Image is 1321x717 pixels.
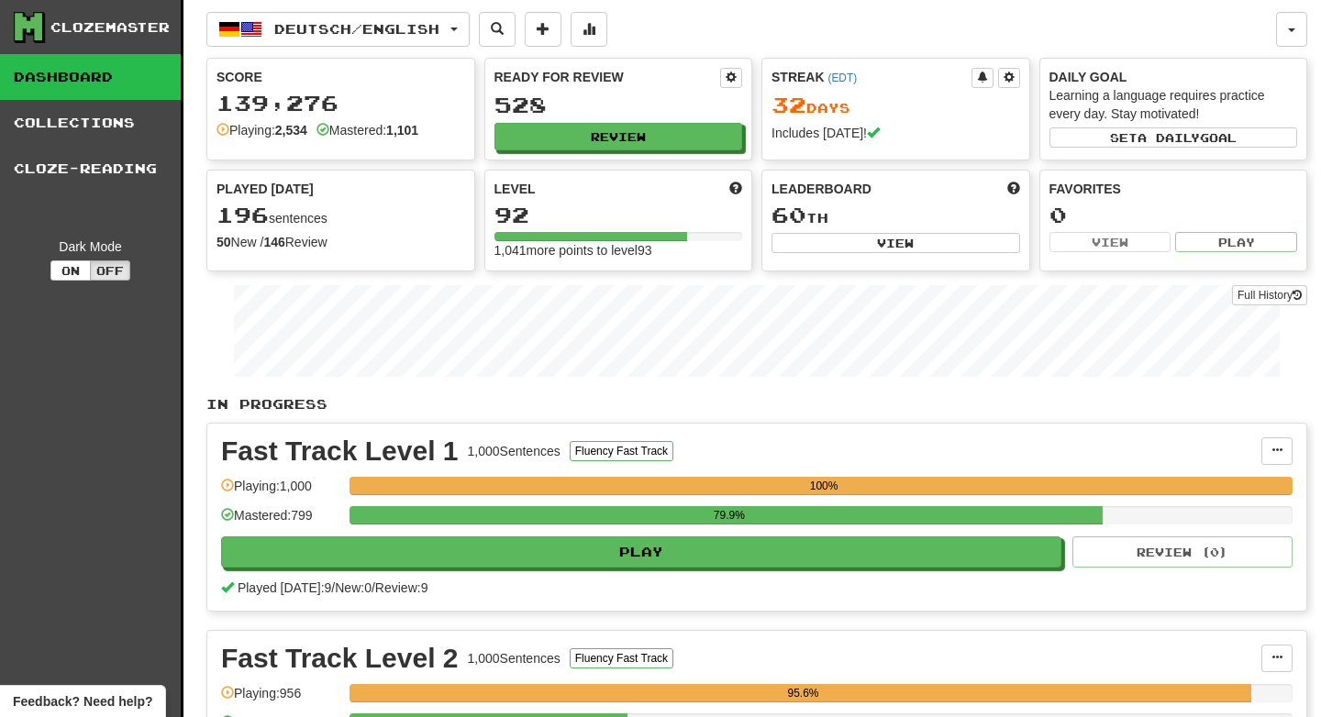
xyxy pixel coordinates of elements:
[468,442,561,460] div: 1,000 Sentences
[216,180,314,198] span: Played [DATE]
[1049,127,1298,148] button: Seta dailygoal
[1138,131,1200,144] span: a daily
[1232,285,1307,305] a: Full History
[772,233,1020,253] button: View
[570,648,673,668] button: Fluency Fast Track
[1072,536,1293,568] button: Review (0)
[571,12,607,47] button: More stats
[14,237,167,256] div: Dark Mode
[216,121,307,139] div: Playing:
[494,180,536,198] span: Level
[772,68,971,86] div: Streak
[355,477,1293,495] div: 100%
[221,645,459,672] div: Fast Track Level 2
[494,123,743,150] button: Review
[772,202,806,227] span: 60
[216,204,465,227] div: sentences
[206,12,470,47] button: Deutsch/English
[468,649,561,667] div: 1,000 Sentences
[1049,180,1298,198] div: Favorites
[772,124,1020,142] div: Includes [DATE]!
[375,580,428,595] span: Review: 9
[206,395,1307,414] p: In Progress
[772,180,871,198] span: Leaderboard
[221,684,340,714] div: Playing: 956
[90,260,130,281] button: Off
[1049,68,1298,86] div: Daily Goal
[13,692,152,711] span: Open feedback widget
[238,580,331,595] span: Played [DATE]: 9
[1007,180,1020,198] span: This week in points, UTC
[1049,232,1171,252] button: View
[221,437,459,465] div: Fast Track Level 1
[494,241,743,259] div: 1,041 more points to level 93
[316,121,418,139] div: Mastered:
[1049,204,1298,226] div: 0
[386,123,418,138] strong: 1,101
[479,12,516,47] button: Search sentences
[335,580,372,595] span: New: 0
[494,204,743,226] div: 92
[772,92,806,117] span: 32
[355,506,1103,524] div: 79.9%
[216,68,465,86] div: Score
[772,204,1020,227] div: th
[50,18,170,37] div: Clozemaster
[372,580,375,595] span: /
[216,233,465,251] div: New / Review
[216,235,231,249] strong: 50
[827,72,857,84] a: (EDT)
[570,441,673,461] button: Fluency Fast Track
[275,123,307,138] strong: 2,534
[355,684,1251,702] div: 95.6%
[221,477,340,507] div: Playing: 1,000
[221,506,340,536] div: Mastered: 799
[494,68,721,86] div: Ready for Review
[525,12,561,47] button: Add sentence to collection
[1175,232,1297,252] button: Play
[221,536,1061,568] button: Play
[772,94,1020,117] div: Day s
[216,202,269,227] span: 196
[263,235,284,249] strong: 146
[1049,86,1298,123] div: Learning a language requires practice every day. Stay motivated!
[216,92,465,115] div: 139,276
[729,180,742,198] span: Score more points to level up
[50,260,91,281] button: On
[274,21,439,37] span: Deutsch / English
[494,94,743,116] div: 528
[331,580,335,595] span: /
